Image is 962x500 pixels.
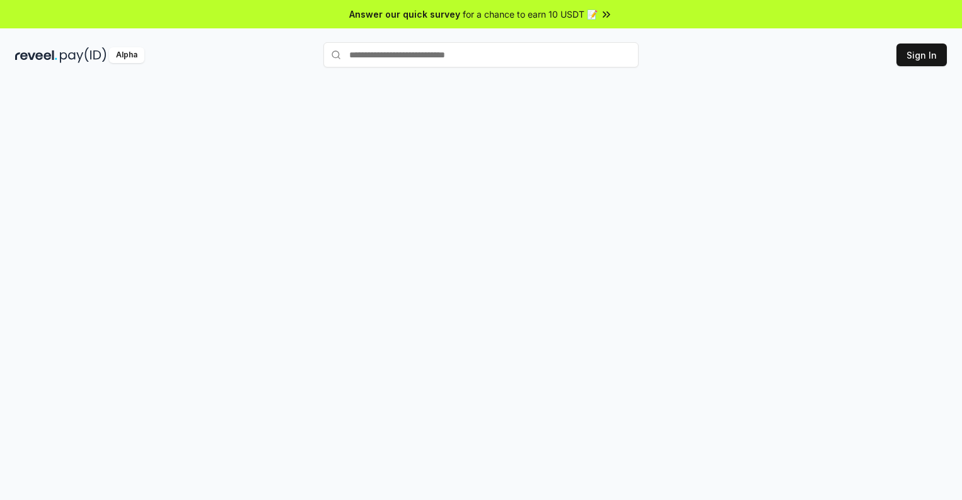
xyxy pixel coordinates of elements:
[896,44,947,66] button: Sign In
[60,47,107,63] img: pay_id
[109,47,144,63] div: Alpha
[349,8,460,21] span: Answer our quick survey
[463,8,598,21] span: for a chance to earn 10 USDT 📝
[15,47,57,63] img: reveel_dark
